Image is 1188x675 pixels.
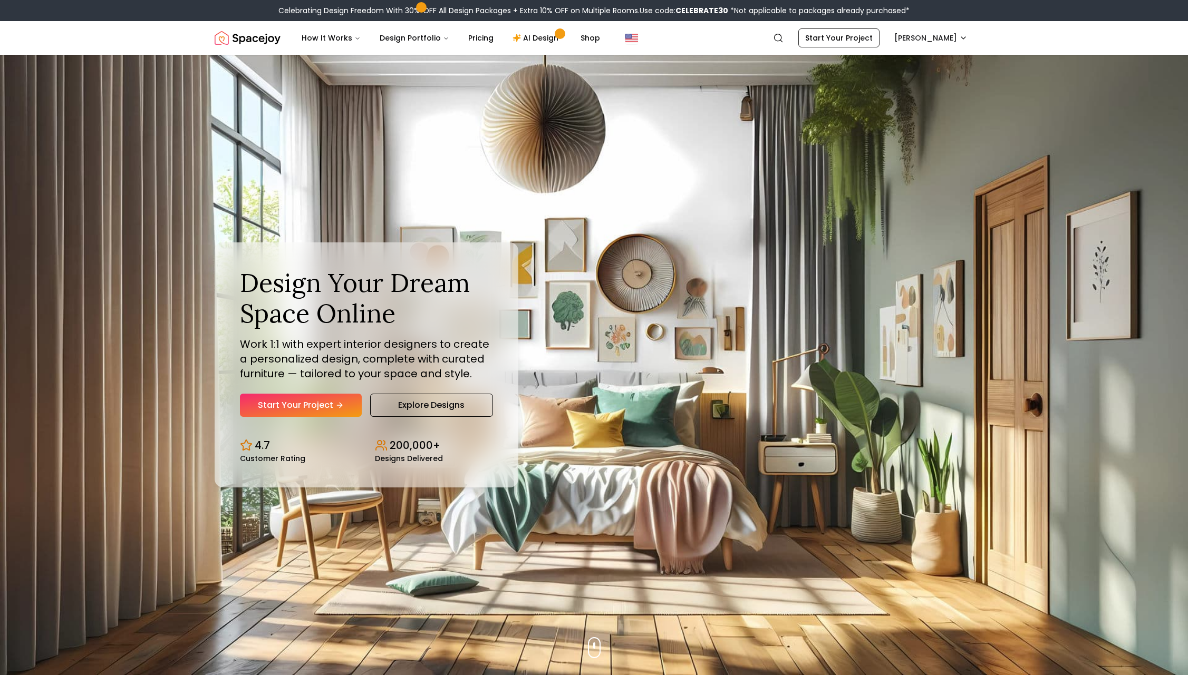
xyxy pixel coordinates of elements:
[460,27,502,48] a: Pricing
[504,27,570,48] a: AI Design
[371,27,458,48] button: Design Portfolio
[390,438,440,453] p: 200,000+
[293,27,369,48] button: How It Works
[728,5,910,16] span: *Not applicable to packages already purchased*
[255,438,270,453] p: 4.7
[370,394,493,417] a: Explore Designs
[215,21,974,55] nav: Global
[240,429,493,462] div: Design stats
[572,27,609,48] a: Shop
[888,28,974,47] button: [PERSON_NAME]
[215,27,281,48] a: Spacejoy
[625,32,638,44] img: United States
[640,5,728,16] span: Use code:
[278,5,910,16] div: Celebrating Design Freedom With 30% OFF All Design Packages + Extra 10% OFF on Multiple Rooms.
[240,394,362,417] a: Start Your Project
[675,5,728,16] b: CELEBRATE30
[240,268,493,328] h1: Design Your Dream Space Online
[293,27,609,48] nav: Main
[215,27,281,48] img: Spacejoy Logo
[240,455,305,462] small: Customer Rating
[375,455,443,462] small: Designs Delivered
[798,28,880,47] a: Start Your Project
[240,337,493,381] p: Work 1:1 with expert interior designers to create a personalized design, complete with curated fu...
